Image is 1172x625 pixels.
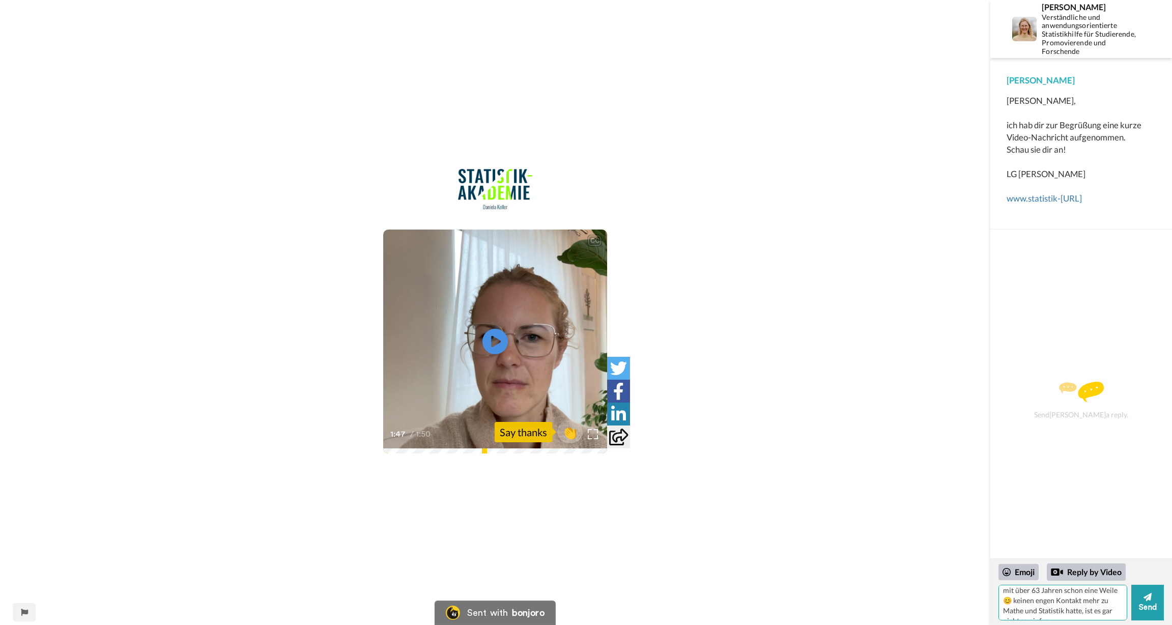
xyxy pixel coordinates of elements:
div: CC [588,236,601,246]
a: Bonjoro LogoSent withbonjoro [435,601,556,625]
span: 1:47 [390,428,408,440]
div: Say thanks [495,422,552,442]
div: Sent with [467,608,508,617]
div: bonjoro [512,608,545,617]
div: [PERSON_NAME] [1007,74,1156,87]
button: Send [1131,585,1164,620]
div: [PERSON_NAME] [1042,2,1145,12]
img: 3cf4c456-97c9-42bf-9795-2d25db37496f [458,169,532,210]
img: Profile Image [1012,17,1037,41]
a: www.statistik [1007,193,1057,204]
img: Bonjoro Logo [446,606,460,620]
a: -[URL] [1057,193,1082,204]
span: 1:50 [416,428,434,440]
div: Reply by Video [1051,566,1063,578]
span: 👏 [557,424,583,440]
button: 👏 [557,420,583,443]
div: Send [PERSON_NAME] a reply. [1004,247,1158,553]
img: message.svg [1059,382,1104,402]
img: Full screen [588,429,598,439]
div: [PERSON_NAME], ich hab dir zur Begrüßung eine kurze Video-Nachricht aufgenommen. Schau sie dir an... [1007,95,1156,205]
div: Reply by Video [1047,563,1126,581]
div: Emoji [998,564,1039,580]
span: / [410,428,414,440]
textarea: [PERSON_NAME], danke für die nette Begrüßung – darüber habe ich mich wirklich gefreut! Auf Dein A... [998,585,1127,620]
div: Verständliche und anwendungsorientierte Statistikhilfe für Studierende, Promovierende und Forschende [1042,13,1145,56]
